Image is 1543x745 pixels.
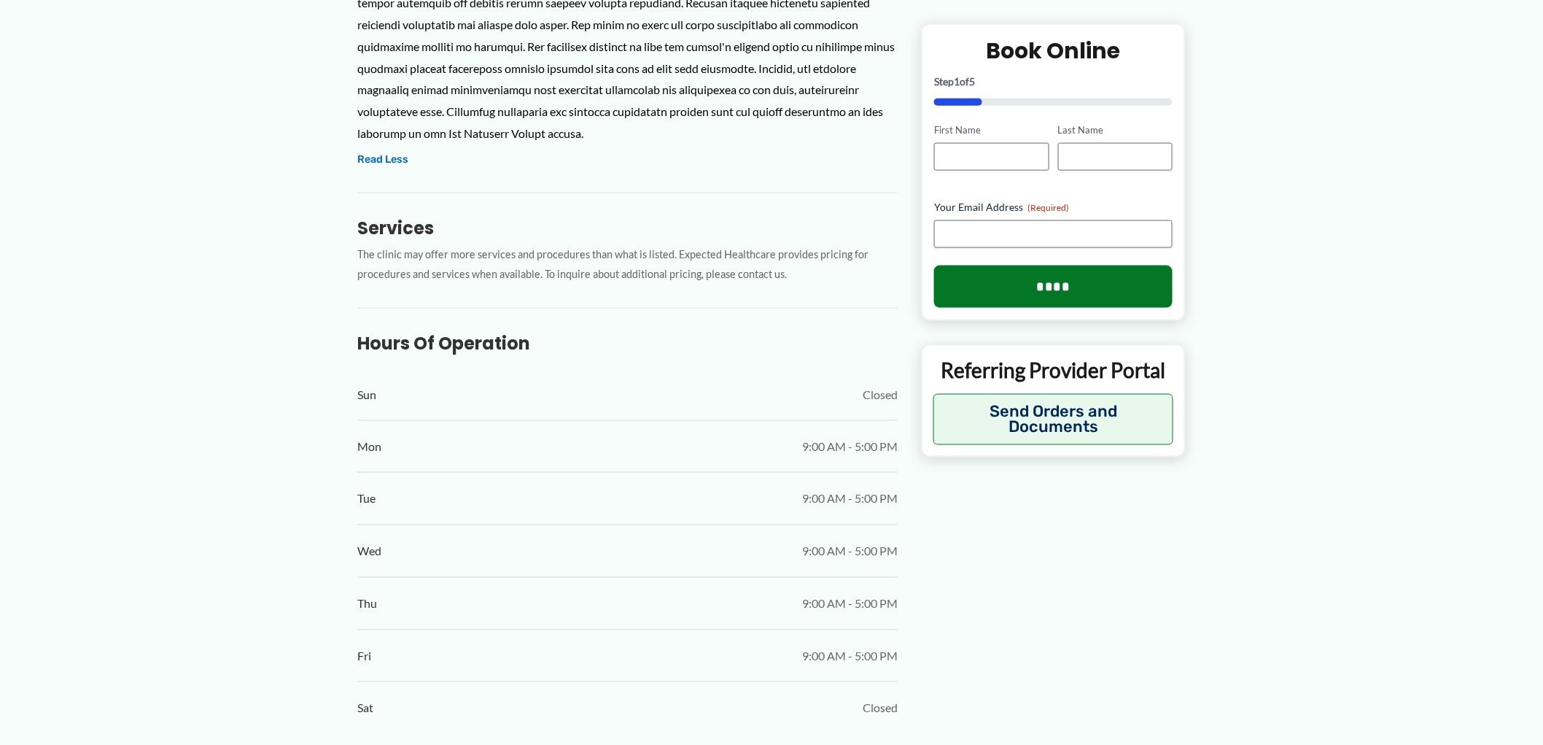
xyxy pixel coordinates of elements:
button: Read Less [357,151,408,169]
span: Fri [357,646,371,668]
span: 9:00 AM - 5:00 PM [802,436,898,458]
label: Your Email Address [934,200,1173,215]
p: The clinic may offer more services and procedures than what is listed. Expected Healthcare provid... [357,245,898,285]
span: Tue [357,488,376,510]
span: Wed [357,541,381,563]
span: 5 [969,75,975,88]
label: First Name [934,123,1049,137]
span: Mon [357,436,381,458]
span: 9:00 AM - 5:00 PM [802,488,898,510]
span: 9:00 AM - 5:00 PM [802,541,898,563]
span: Closed [863,698,898,719]
h3: Services [357,217,898,239]
span: 9:00 AM - 5:00 PM [802,646,898,668]
label: Last Name [1058,123,1173,137]
button: Send Orders and Documents [933,394,1173,445]
span: Thu [357,593,377,615]
span: (Required) [1027,202,1069,213]
span: Closed [863,384,898,406]
span: Sun [357,384,376,406]
span: 1 [954,75,960,88]
h3: Hours of Operation [357,332,898,355]
p: Step of [934,77,1173,87]
span: Sat [357,698,373,719]
p: Referring Provider Portal [933,357,1173,383]
span: 9:00 AM - 5:00 PM [802,593,898,615]
h2: Book Online [934,36,1173,65]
